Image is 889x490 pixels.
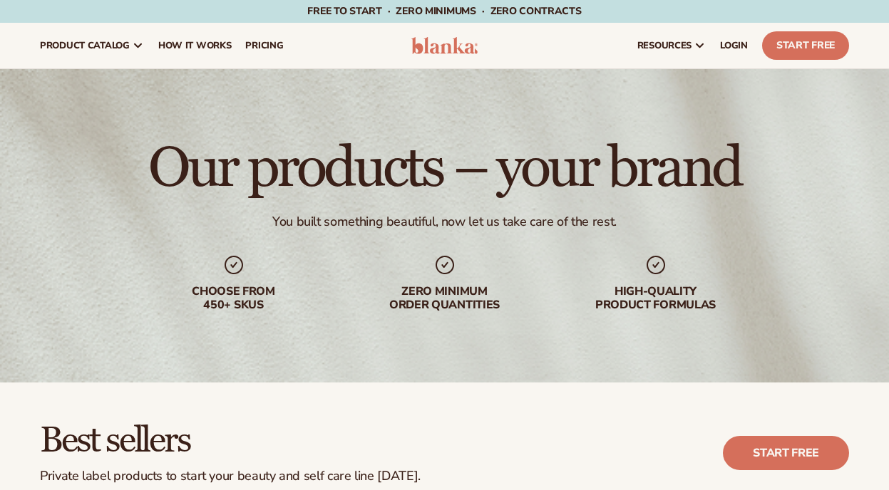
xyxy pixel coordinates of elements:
[148,140,741,197] h1: Our products – your brand
[33,23,151,68] a: product catalog
[40,469,421,484] div: Private label products to start your beauty and self care line [DATE].
[158,40,232,51] span: How It Works
[411,37,478,54] img: logo
[354,285,536,312] div: Zero minimum order quantities
[565,285,747,312] div: High-quality product formulas
[720,40,748,51] span: LOGIN
[40,422,421,460] h2: Best sellers
[151,23,239,68] a: How It Works
[272,214,617,230] div: You built something beautiful, now let us take care of the rest.
[307,4,581,18] span: Free to start · ZERO minimums · ZERO contracts
[238,23,290,68] a: pricing
[245,40,283,51] span: pricing
[713,23,755,68] a: LOGIN
[630,23,713,68] a: resources
[723,436,849,470] a: Start free
[637,40,692,51] span: resources
[143,285,325,312] div: Choose from 450+ Skus
[762,31,849,60] a: Start Free
[40,40,130,51] span: product catalog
